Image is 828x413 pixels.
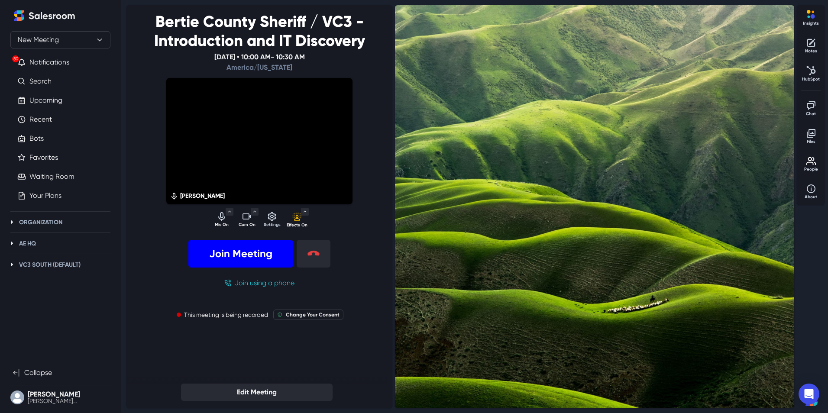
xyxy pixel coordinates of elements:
a: Home [10,7,28,24]
p: People [800,166,822,173]
p: Organization [19,218,62,227]
button: New Meeting [10,31,110,48]
a: Search [29,76,52,87]
button: Turn off camera [236,208,258,229]
p: VC3 South (Default) [19,260,81,269]
p: Insights [800,20,822,27]
button: Toggle files [800,125,822,146]
button: Mute audio [211,208,233,229]
p: AE HQ [19,239,36,248]
button: Settings [261,208,283,229]
h2: Salesroom [29,10,75,22]
p: Collapse [24,368,52,378]
div: Edit profile [170,192,225,201]
button: Background Effects [286,208,308,229]
a: Your Plans [29,190,61,201]
button: Toggle notes [800,35,822,55]
p: Files [800,139,822,145]
p: Chat [800,111,822,117]
button: Edit Meeting [181,384,333,401]
button: Toggle Menu [301,208,309,216]
button: Change Your Consent [273,310,343,320]
p: This meeting is being recorded [184,310,268,319]
button: 50Notifications [10,54,110,71]
span: America/[US_STATE] [226,63,292,71]
button: Toggle about [800,181,822,201]
p: HubSpot [800,76,822,83]
button: User menu [10,389,110,406]
button: Join using a phone [217,274,301,292]
button: Toggle Organization [7,217,17,227]
p: [DATE] • 10:00 AM - 10:30 AM [133,52,385,73]
a: Recent [29,114,52,125]
p: Settings [261,222,283,228]
button: Collapse [10,364,110,381]
button: Join Meeting [188,240,293,268]
button: Toggle VC3 South [7,259,17,270]
button: Toggle people [800,153,822,174]
button: Toggle Insights [800,7,822,28]
h1: Bertie County Sheriff / VC3 - Introduction and IT Discovery [133,12,385,50]
p: [PERSON_NAME] [180,191,225,200]
svg: unmuted [170,192,178,200]
p: About [800,194,822,200]
a: Waiting Room [29,171,74,182]
p: Cam On [236,222,258,228]
a: Bots [29,133,44,144]
a: Favorites [29,152,58,163]
button: Toggle HubSpot [800,62,822,83]
p: Mic On [211,222,233,228]
button: Toggle AE HQ [7,238,17,248]
p: Effects On [286,222,308,229]
p: Notes [800,48,822,55]
button: Toggle Menu [251,208,259,216]
button: Toggle Menu [226,208,233,216]
button: Toggle chat [800,97,822,118]
button: End meeting [297,240,330,268]
a: Upcoming [29,95,62,106]
div: Open Intercom Messenger [799,384,819,404]
img: Bertie County Sheriff / VC3 - Introduction and IT Discovery [395,5,794,408]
